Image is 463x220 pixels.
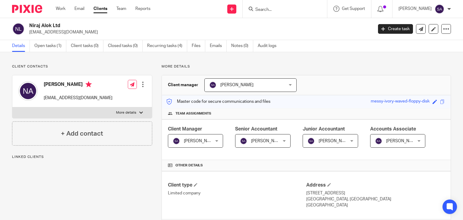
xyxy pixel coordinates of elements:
[386,139,419,143] span: [PERSON_NAME]
[319,139,352,143] span: [PERSON_NAME]
[147,40,187,52] a: Recurring tasks (4)
[184,139,217,143] span: [PERSON_NAME]
[162,64,451,69] p: More details
[61,129,103,138] h4: + Add contact
[240,137,247,145] img: svg%3E
[375,137,382,145] img: svg%3E
[74,6,84,12] a: Email
[168,182,306,188] h4: Client type
[93,6,107,12] a: Clients
[56,6,65,12] a: Work
[12,5,42,13] img: Pixie
[306,190,445,196] p: [STREET_ADDRESS]
[116,6,126,12] a: Team
[173,137,180,145] img: svg%3E
[166,99,270,105] p: Master code for secure communications and files
[12,23,25,35] img: svg%3E
[108,40,143,52] a: Closed tasks (0)
[29,29,369,35] p: [EMAIL_ADDRESS][DOMAIN_NAME]
[135,6,150,12] a: Reports
[306,202,445,208] p: [GEOGRAPHIC_DATA]
[435,4,444,14] img: svg%3E
[175,111,211,116] span: Team assignments
[12,155,152,159] p: Linked clients
[235,127,277,131] span: Senior Accountant
[71,40,103,52] a: Client tasks (0)
[370,127,416,131] span: Accounts Associate
[258,40,281,52] a: Audit logs
[398,6,432,12] p: [PERSON_NAME]
[192,40,205,52] a: Files
[255,7,309,13] input: Search
[251,139,284,143] span: [PERSON_NAME]
[209,81,216,89] img: svg%3E
[116,110,136,115] p: More details
[34,40,66,52] a: Open tasks (1)
[371,98,430,105] div: messy-ivory-waved-floppy-disk
[12,64,152,69] p: Client contacts
[220,83,254,87] span: [PERSON_NAME]
[306,182,445,188] h4: Address
[18,81,38,101] img: svg%3E
[231,40,253,52] a: Notes (0)
[86,81,92,87] i: Primary
[306,196,445,202] p: [GEOGRAPHIC_DATA], [GEOGRAPHIC_DATA]
[307,137,315,145] img: svg%3E
[168,127,202,131] span: Client Manager
[303,127,345,131] span: Junior Accountant
[12,40,30,52] a: Details
[168,190,306,196] p: Limited company
[29,23,301,29] h2: Niraj Alok Ltd
[44,81,112,89] h4: [PERSON_NAME]
[175,163,203,168] span: Other details
[378,24,413,34] a: Create task
[210,40,227,52] a: Emails
[44,95,112,101] p: [EMAIL_ADDRESS][DOMAIN_NAME]
[168,82,198,88] h3: Client manager
[342,7,365,11] span: Get Support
